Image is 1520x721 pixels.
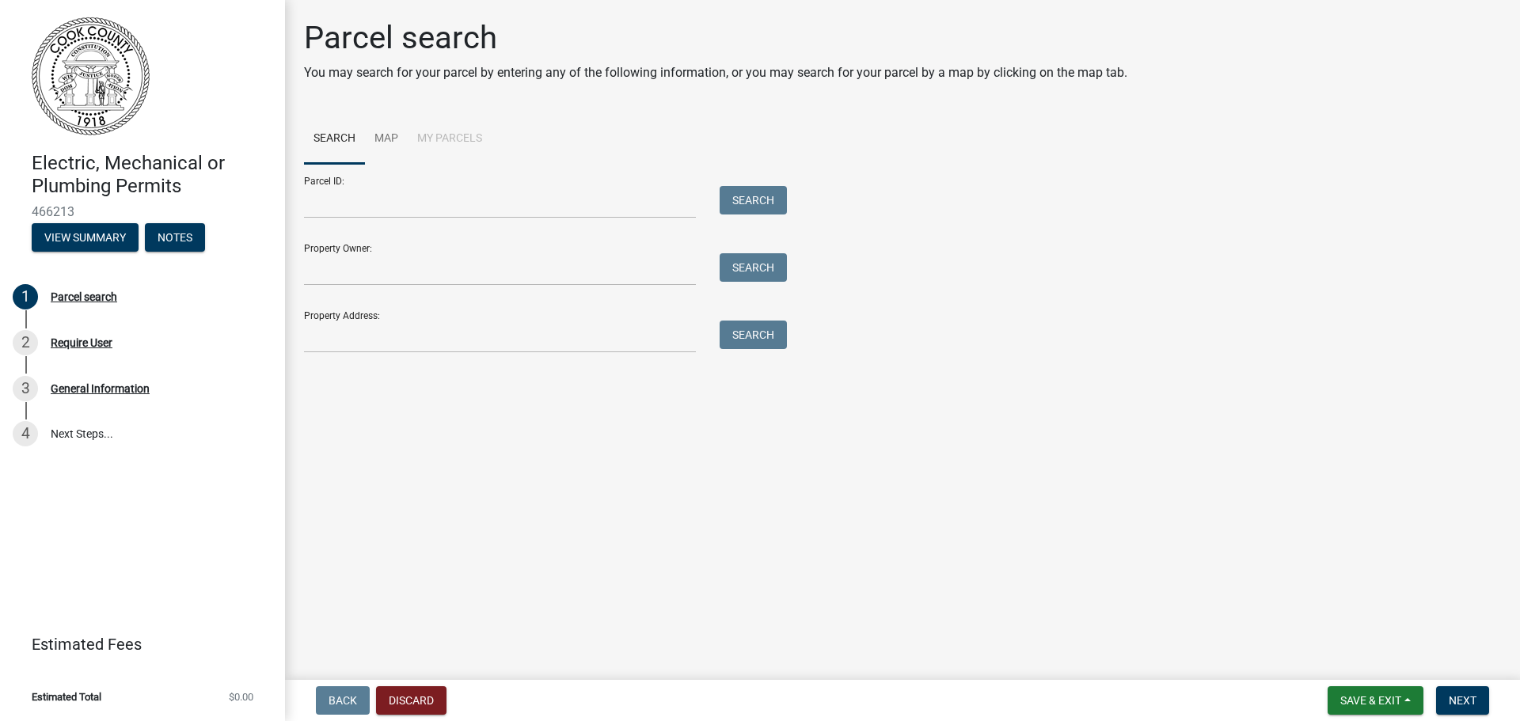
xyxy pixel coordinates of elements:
[720,186,787,214] button: Search
[1340,694,1401,707] span: Save & Exit
[720,253,787,282] button: Search
[13,376,38,401] div: 3
[32,223,139,252] button: View Summary
[316,686,370,715] button: Back
[365,114,408,165] a: Map
[32,692,101,702] span: Estimated Total
[32,204,253,219] span: 466213
[720,321,787,349] button: Search
[329,694,357,707] span: Back
[13,421,38,446] div: 4
[51,337,112,348] div: Require User
[13,284,38,309] div: 1
[304,63,1127,82] p: You may search for your parcel by entering any of the following information, or you may search fo...
[51,291,117,302] div: Parcel search
[1436,686,1489,715] button: Next
[32,152,272,198] h4: Electric, Mechanical or Plumbing Permits
[32,17,150,135] img: Cook County, Georgia
[145,232,205,245] wm-modal-confirm: Notes
[304,19,1127,57] h1: Parcel search
[1328,686,1423,715] button: Save & Exit
[13,628,260,660] a: Estimated Fees
[51,383,150,394] div: General Information
[376,686,446,715] button: Discard
[229,692,253,702] span: $0.00
[13,330,38,355] div: 2
[32,232,139,245] wm-modal-confirm: Summary
[1449,694,1476,707] span: Next
[304,114,365,165] a: Search
[145,223,205,252] button: Notes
